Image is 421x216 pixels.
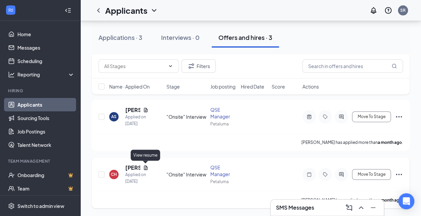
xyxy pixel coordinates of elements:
span: Move To Stage [357,114,385,119]
svg: Collapse [65,7,71,14]
h1: Applicants [105,5,147,16]
div: Applied on [DATE] [125,114,148,127]
div: Team Management [8,158,73,164]
span: Score [272,83,285,90]
a: TeamCrown [17,182,75,195]
div: Hiring [8,88,73,94]
div: Interviews · 0 [161,33,200,42]
div: "Onsite" Interview [166,113,206,120]
svg: ChevronDown [168,63,173,69]
div: QSE Manager [210,164,237,177]
div: Applied on [DATE] [125,171,148,185]
p: [PERSON_NAME] has applied more than . [301,197,403,203]
svg: ChevronUp [357,204,365,212]
button: Move To Stage [352,169,391,180]
svg: Settings [8,203,15,209]
a: OnboardingCrown [17,168,75,182]
div: Reporting [17,71,75,78]
input: Search in offers and hires [302,59,403,73]
div: Open Intercom Messenger [398,193,414,209]
div: Petaluma [210,179,237,184]
b: a month ago [378,198,402,203]
svg: ActiveChat [337,172,345,177]
span: Move To Stage [357,172,385,177]
button: ComposeMessage [344,202,354,213]
div: Offers and hires · 3 [218,33,272,42]
svg: Minimize [369,204,377,212]
p: [PERSON_NAME] has applied more than . [301,140,403,145]
svg: QuestionInfo [384,6,392,14]
svg: Tag [321,172,329,177]
h5: [PERSON_NAME] [125,164,140,171]
b: a month ago [378,140,402,145]
div: Petaluma [210,121,237,127]
div: "Onsite" Interview [166,171,206,178]
svg: ComposeMessage [345,204,353,212]
a: Applicants [17,98,75,111]
button: Minimize [368,202,378,213]
svg: Filter [187,62,195,70]
a: Talent Network [17,138,75,152]
svg: Analysis [8,71,15,78]
svg: ActiveNote [305,114,313,119]
span: Name · Applied On [109,83,150,90]
button: Move To Stage [352,111,391,122]
button: ChevronUp [356,202,366,213]
div: QSE Manager [210,106,237,120]
svg: Note [305,172,313,177]
span: Actions [302,83,319,90]
svg: Tag [321,114,329,119]
div: CH [111,171,117,177]
svg: ActiveChat [337,114,345,119]
svg: Ellipses [395,170,403,178]
span: Stage [166,83,180,90]
svg: WorkstreamLogo [7,7,14,13]
a: Home [17,28,75,41]
svg: MagnifyingGlass [392,63,397,69]
svg: Ellipses [395,113,403,121]
svg: Notifications [369,6,377,14]
a: Scheduling [17,54,75,68]
span: Job posting [210,83,235,90]
div: Applications · 3 [98,33,142,42]
h3: SMS Messages [276,204,314,211]
div: Switch to admin view [17,203,64,209]
svg: ChevronDown [150,6,158,14]
div: SR [400,7,406,13]
button: Filter Filters [182,59,216,73]
a: Messages [17,41,75,54]
svg: Document [143,107,148,113]
a: Job Postings [17,125,75,138]
div: View resume [131,150,160,161]
h5: [PERSON_NAME] [125,106,140,114]
span: Hired Date [241,83,264,90]
a: Sourcing Tools [17,111,75,125]
svg: ChevronLeft [94,6,102,14]
input: All Stages [104,62,165,70]
div: AS [111,114,117,119]
svg: Document [143,165,148,170]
